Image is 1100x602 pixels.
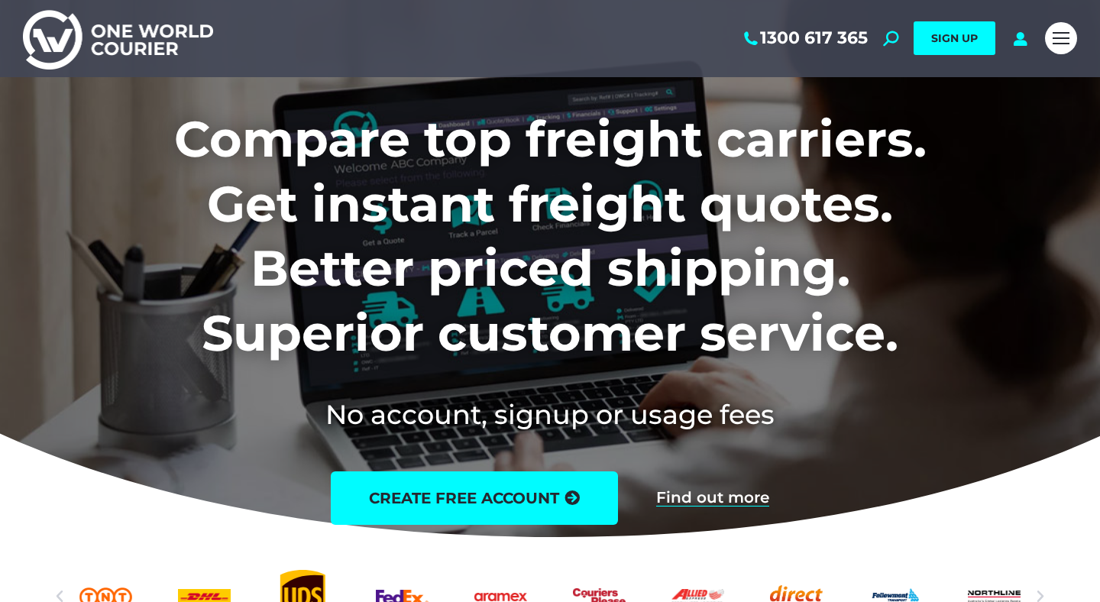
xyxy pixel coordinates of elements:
[931,31,978,45] span: SIGN UP
[73,396,1027,433] h2: No account, signup or usage fees
[1045,22,1077,54] a: Mobile menu icon
[331,471,618,525] a: create free account
[656,490,769,507] a: Find out more
[741,28,868,48] a: 1300 617 365
[914,21,995,55] a: SIGN UP
[73,107,1027,365] h1: Compare top freight carriers. Get instant freight quotes. Better priced shipping. Superior custom...
[23,8,213,70] img: One World Courier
